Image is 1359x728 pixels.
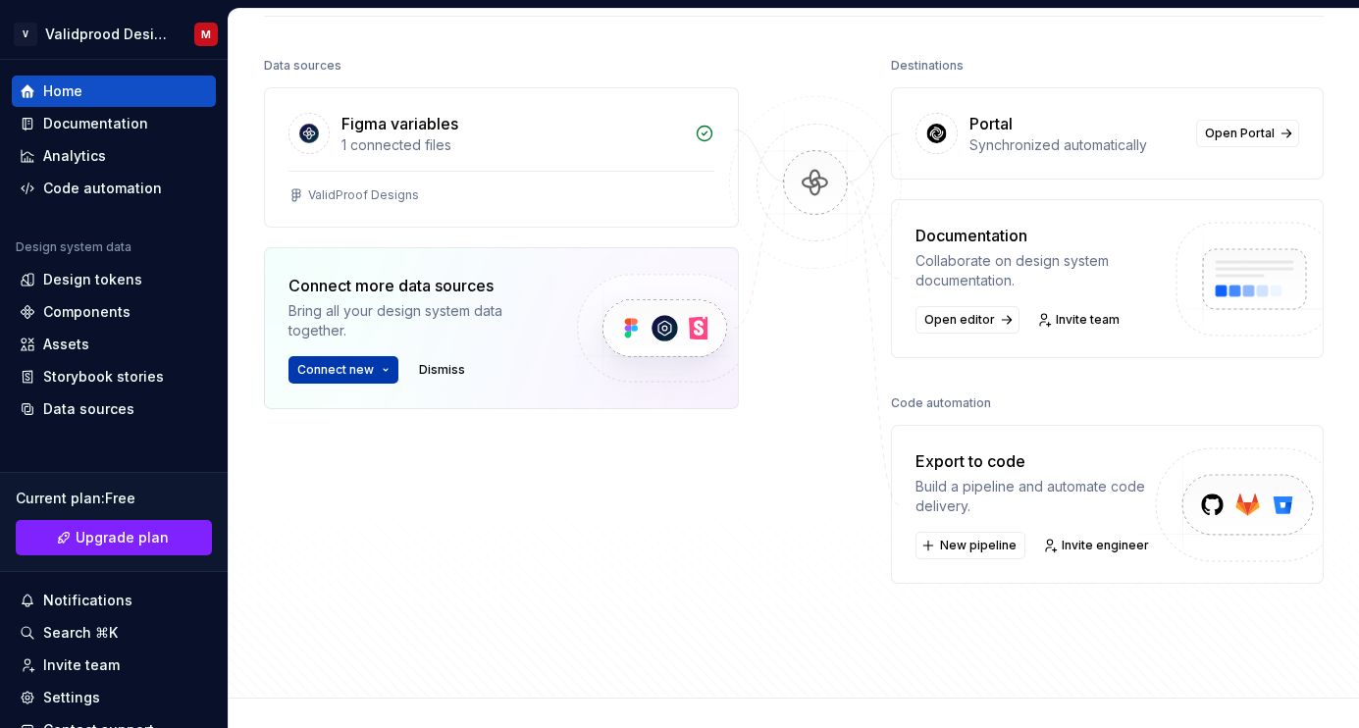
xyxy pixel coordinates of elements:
[341,112,458,135] div: Figma variables
[4,13,224,55] button: VValidprood Design SystemM
[12,296,216,328] a: Components
[1031,306,1128,334] a: Invite team
[12,650,216,681] a: Invite team
[915,251,1158,290] div: Collaborate on design system documentation.
[915,449,1158,473] div: Export to code
[264,52,341,79] div: Data sources
[915,477,1158,516] div: Build a pipeline and automate code delivery.
[201,26,211,42] div: M
[264,87,739,228] a: Figma variables1 connected filesValidProof Designs
[341,135,683,155] div: 1 connected files
[14,23,37,46] div: V
[1196,120,1299,147] a: Open Portal
[1062,538,1149,553] span: Invite engineer
[43,655,120,675] div: Invite team
[419,362,465,378] span: Dismiss
[915,306,1019,334] a: Open editor
[12,361,216,392] a: Storybook stories
[12,682,216,713] a: Settings
[43,688,100,707] div: Settings
[16,520,212,555] button: Upgrade plan
[1205,126,1275,141] span: Open Portal
[43,367,164,387] div: Storybook stories
[12,264,216,295] a: Design tokens
[410,356,474,384] button: Dismiss
[915,224,1158,247] div: Documentation
[12,617,216,649] button: Search ⌘K
[12,585,216,616] button: Notifications
[288,301,544,340] div: Bring all your design system data together.
[940,538,1017,553] span: New pipeline
[43,146,106,166] div: Analytics
[288,274,544,297] div: Connect more data sources
[76,528,169,547] span: Upgrade plan
[308,187,419,203] div: ValidProof Designs
[45,25,171,44] div: Validprood Design System
[915,532,1025,559] button: New pipeline
[891,390,991,417] div: Code automation
[16,239,131,255] div: Design system data
[12,76,216,107] a: Home
[43,335,89,354] div: Assets
[969,135,1184,155] div: Synchronized automatically
[16,489,212,508] div: Current plan : Free
[12,108,216,139] a: Documentation
[43,179,162,198] div: Code automation
[43,591,132,610] div: Notifications
[1037,532,1158,559] a: Invite engineer
[12,329,216,360] a: Assets
[924,312,995,328] span: Open editor
[43,81,82,101] div: Home
[43,114,148,133] div: Documentation
[288,356,398,384] button: Connect new
[43,399,134,419] div: Data sources
[12,173,216,204] a: Code automation
[297,362,374,378] span: Connect new
[12,140,216,172] a: Analytics
[969,112,1013,135] div: Portal
[43,623,118,643] div: Search ⌘K
[43,270,142,289] div: Design tokens
[1056,312,1120,328] span: Invite team
[891,52,964,79] div: Destinations
[12,393,216,425] a: Data sources
[43,302,131,322] div: Components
